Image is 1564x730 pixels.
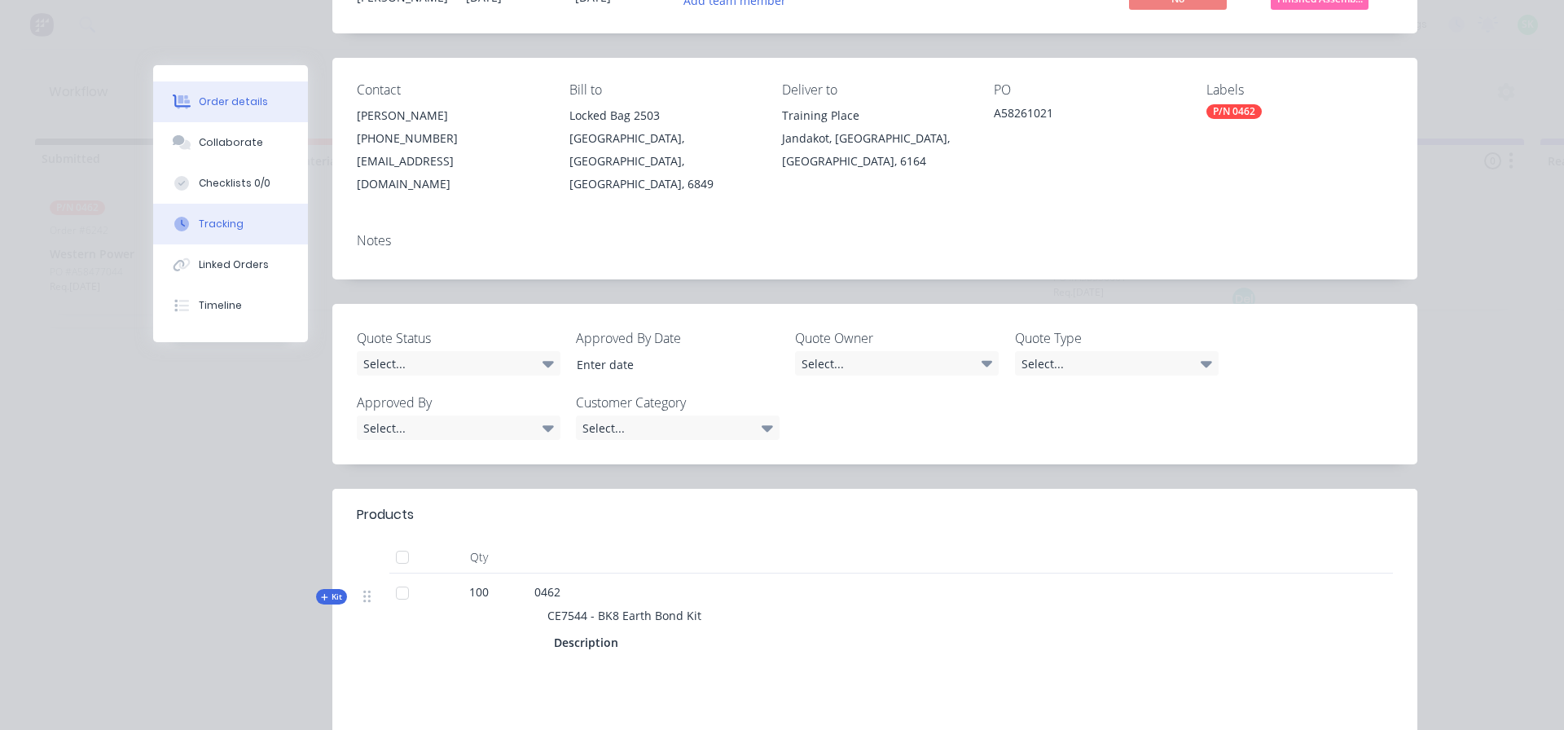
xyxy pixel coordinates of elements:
div: Locked Bag 2503 [569,104,756,127]
label: Quote Type [1015,328,1219,348]
div: Notes [357,233,1393,248]
button: Checklists 0/0 [153,163,308,204]
label: Quote Owner [795,328,999,348]
span: 100 [469,583,489,600]
div: Description [554,631,625,654]
div: Training Place [782,104,969,127]
div: Locked Bag 2503[GEOGRAPHIC_DATA], [GEOGRAPHIC_DATA], [GEOGRAPHIC_DATA], 6849 [569,104,756,196]
button: Collaborate [153,122,308,163]
div: Order details [199,95,268,109]
div: Select... [1015,351,1219,376]
div: Select... [357,351,560,376]
div: Labels [1206,82,1393,98]
div: [PHONE_NUMBER] [357,127,543,150]
button: Timeline [153,285,308,326]
label: Approved By Date [576,328,780,348]
div: Select... [795,351,999,376]
div: [PERSON_NAME][PHONE_NUMBER][EMAIL_ADDRESS][DOMAIN_NAME] [357,104,543,196]
button: Linked Orders [153,244,308,285]
div: Contact [357,82,543,98]
label: Customer Category [576,393,780,412]
div: [PERSON_NAME] [357,104,543,127]
span: CE7544 - BK8 Earth Bond Kit [547,608,701,623]
div: Select... [576,416,780,440]
input: Enter date [565,352,768,376]
div: Checklists 0/0 [199,176,270,191]
div: Bill to [569,82,756,98]
div: Linked Orders [199,257,269,272]
div: Tracking [199,217,244,231]
div: [EMAIL_ADDRESS][DOMAIN_NAME] [357,150,543,196]
button: Order details [153,81,308,122]
span: 0462 [534,584,560,600]
div: Kit [316,589,347,605]
label: Approved By [357,393,560,412]
div: P/N 0462 [1206,104,1262,119]
span: Kit [321,591,342,603]
div: Jandakot, [GEOGRAPHIC_DATA], [GEOGRAPHIC_DATA], 6164 [782,127,969,173]
button: Tracking [153,204,308,244]
div: Deliver to [782,82,969,98]
div: Timeline [199,298,242,313]
div: [GEOGRAPHIC_DATA], [GEOGRAPHIC_DATA], [GEOGRAPHIC_DATA], 6849 [569,127,756,196]
div: Training PlaceJandakot, [GEOGRAPHIC_DATA], [GEOGRAPHIC_DATA], 6164 [782,104,969,173]
div: Collaborate [199,135,263,150]
div: Qty [430,541,528,574]
div: Select... [357,416,560,440]
div: A58261021 [994,104,1180,127]
label: Quote Status [357,328,560,348]
div: PO [994,82,1180,98]
div: Products [357,505,414,525]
